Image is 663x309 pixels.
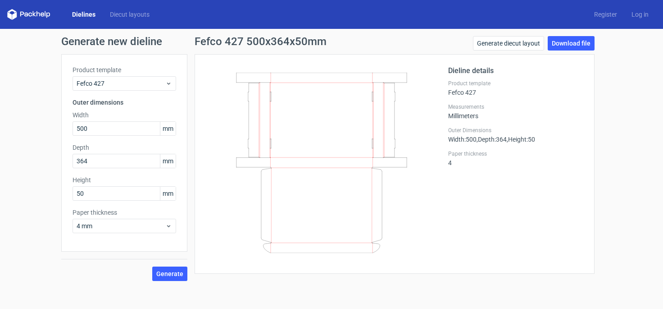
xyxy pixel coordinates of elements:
span: , Depth : 364 [477,136,507,143]
label: Height [73,175,176,184]
label: Paper thickness [448,150,583,157]
span: Generate [156,271,183,277]
h3: Outer dimensions [73,98,176,107]
h1: Generate new dieline [61,36,602,47]
span: Fefco 427 [77,79,165,88]
button: Generate [152,267,187,281]
div: 4 [448,150,583,166]
span: Width : 500 [448,136,477,143]
div: Fefco 427 [448,80,583,96]
label: Width [73,111,176,120]
a: Log in [624,10,656,19]
label: Outer Dimensions [448,127,583,134]
label: Measurements [448,103,583,111]
label: Depth [73,143,176,152]
a: Register [587,10,624,19]
span: mm [160,187,176,200]
a: Diecut layouts [103,10,157,19]
label: Product template [73,65,176,74]
span: 4 mm [77,221,165,231]
h1: Fefco 427 500x364x50mm [195,36,327,47]
span: mm [160,154,176,168]
div: Millimeters [448,103,583,120]
span: , Height : 50 [507,136,535,143]
label: Paper thickness [73,208,176,217]
span: mm [160,122,176,135]
h2: Dieline details [448,65,583,76]
a: Generate diecut layout [473,36,544,51]
label: Product template [448,80,583,87]
a: Dielines [65,10,103,19]
a: Download file [548,36,595,51]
